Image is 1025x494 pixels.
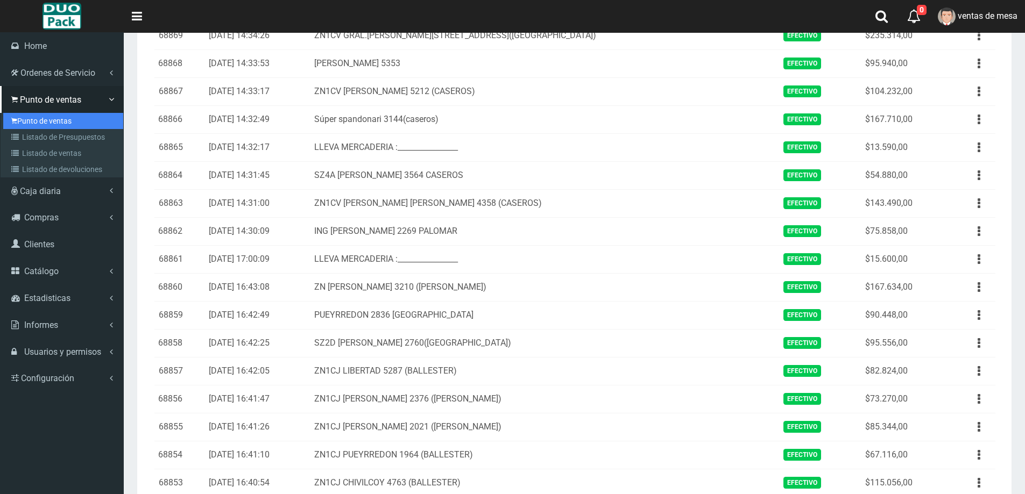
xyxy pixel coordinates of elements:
[204,217,310,245] td: [DATE] 14:30:09
[24,266,59,276] span: Catálogo
[154,133,204,161] td: 68865
[310,189,774,217] td: ZN1CV [PERSON_NAME] [PERSON_NAME] 4358 (CASEROS)
[204,273,310,301] td: [DATE] 16:43:08
[24,239,54,249] span: Clientes
[310,329,774,357] td: SZ2D [PERSON_NAME] 2760([GEOGRAPHIC_DATA])
[783,449,821,460] span: Efectivo
[861,105,946,133] td: $167.710,00
[310,49,774,77] td: [PERSON_NAME] 5353
[861,161,946,189] td: $54.880,00
[154,441,204,469] td: 68854
[24,320,58,330] span: Informes
[310,385,774,413] td: ZN1CJ [PERSON_NAME] 2376 ([PERSON_NAME])
[783,309,821,320] span: Efectivo
[20,95,81,105] span: Punto de ventas
[204,357,310,385] td: [DATE] 16:42:05
[204,385,310,413] td: [DATE] 16:41:47
[204,133,310,161] td: [DATE] 14:32:17
[310,245,774,273] td: LLEVA MERCADERIA :________________
[783,253,821,264] span: Efectivo
[154,273,204,301] td: 68860
[861,357,946,385] td: $82.824,00
[861,22,946,49] td: $235.314,00
[204,301,310,329] td: [DATE] 16:42:49
[154,189,204,217] td: 68863
[310,357,774,385] td: ZN1CJ LIBERTAD 5287 (BALLESTER)
[861,217,946,245] td: $75.858,00
[783,30,821,41] span: Efectivo
[21,373,74,383] span: Configuración
[43,3,81,30] img: Logo grande
[204,105,310,133] td: [DATE] 14:32:49
[310,133,774,161] td: LLEVA MERCADERIA :________________
[783,477,821,488] span: Efectivo
[861,77,946,105] td: $104.232,00
[783,225,821,237] span: Efectivo
[783,281,821,292] span: Efectivo
[310,413,774,441] td: ZN1CJ [PERSON_NAME] 2021 ([PERSON_NAME])
[861,133,946,161] td: $13.590,00
[783,169,821,181] span: Efectivo
[24,293,70,303] span: Estadisticas
[310,273,774,301] td: ZN [PERSON_NAME] 3210 ([PERSON_NAME])
[861,273,946,301] td: $167.634,00
[861,385,946,413] td: $73.270,00
[917,5,927,15] span: 0
[204,161,310,189] td: [DATE] 14:31:45
[24,41,47,51] span: Home
[154,413,204,441] td: 68855
[154,301,204,329] td: 68859
[154,105,204,133] td: 68866
[861,441,946,469] td: $67.116,00
[861,245,946,273] td: $15.600,00
[310,217,774,245] td: ING [PERSON_NAME] 2269 PALOMAR
[310,441,774,469] td: ZN1CJ PUEYRREDON 1964 (BALLESTER)
[783,58,821,69] span: Efectivo
[783,197,821,209] span: Efectivo
[154,217,204,245] td: 68862
[310,301,774,329] td: PUEYRREDON 2836 [GEOGRAPHIC_DATA]
[204,441,310,469] td: [DATE] 16:41:10
[783,113,821,125] span: Efectivo
[154,357,204,385] td: 68857
[154,49,204,77] td: 68868
[783,337,821,348] span: Efectivo
[3,129,123,145] a: Listado de Presupuestos
[204,189,310,217] td: [DATE] 14:31:00
[204,245,310,273] td: [DATE] 17:00:09
[310,105,774,133] td: Súper spandonari 3144(caseros)
[154,329,204,357] td: 68858
[154,385,204,413] td: 68856
[24,347,101,357] span: Usuarios y permisos
[24,212,59,223] span: Compras
[783,393,821,404] span: Efectivo
[204,329,310,357] td: [DATE] 16:42:25
[783,141,821,153] span: Efectivo
[310,22,774,49] td: ZN1CV GRAL.[PERSON_NAME][STREET_ADDRESS]([GEOGRAPHIC_DATA])
[861,49,946,77] td: $95.940,00
[783,421,821,432] span: Efectivo
[204,49,310,77] td: [DATE] 14:33:53
[154,22,204,49] td: 68869
[3,145,123,161] a: Listado de ventas
[310,77,774,105] td: ZN1CV [PERSON_NAME] 5212 (CASEROS)
[938,8,956,25] img: User Image
[861,301,946,329] td: $90.448,00
[154,77,204,105] td: 68867
[204,413,310,441] td: [DATE] 16:41:26
[204,22,310,49] td: [DATE] 14:34:26
[204,77,310,105] td: [DATE] 14:33:17
[861,413,946,441] td: $85.344,00
[861,329,946,357] td: $95.556,00
[154,245,204,273] td: 68861
[20,186,61,196] span: Caja diaria
[3,113,123,129] a: Punto de ventas
[861,189,946,217] td: $143.490,00
[958,11,1017,21] span: ventas de mesa
[783,85,821,97] span: Efectivo
[3,161,123,177] a: Listado de devoluciones
[20,68,95,78] span: Ordenes de Servicio
[310,161,774,189] td: SZ4A [PERSON_NAME] 3564 CASEROS
[783,365,821,376] span: Efectivo
[154,161,204,189] td: 68864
